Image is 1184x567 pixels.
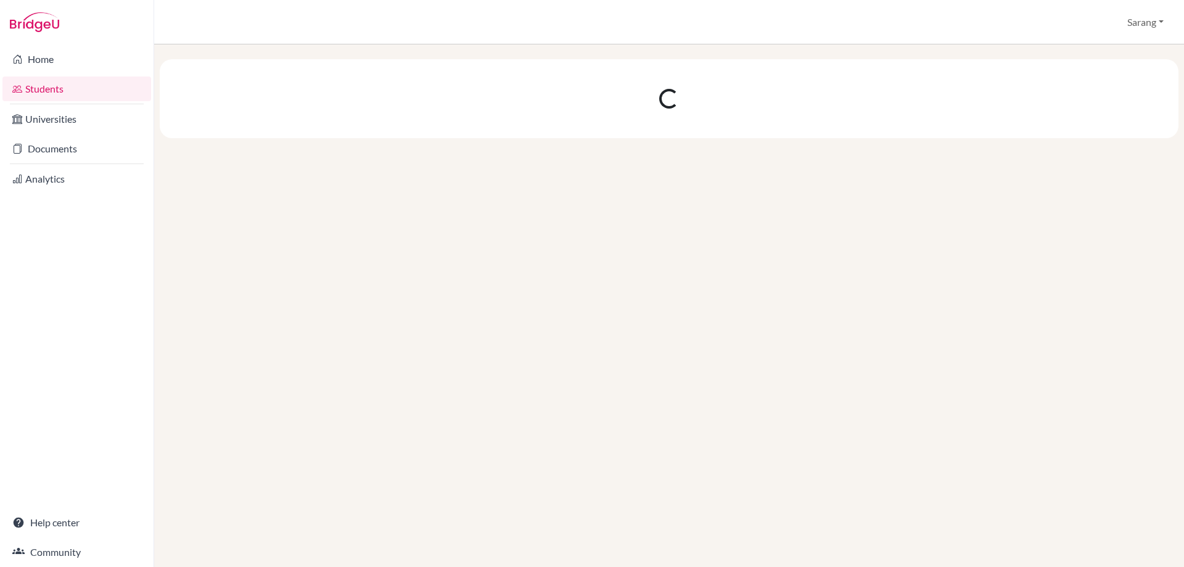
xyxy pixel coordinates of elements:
[2,510,151,535] a: Help center
[10,12,59,32] img: Bridge-U
[2,77,151,101] a: Students
[2,136,151,161] a: Documents
[2,47,151,72] a: Home
[2,540,151,565] a: Community
[1122,10,1169,34] button: Sarang
[2,107,151,131] a: Universities
[2,167,151,191] a: Analytics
